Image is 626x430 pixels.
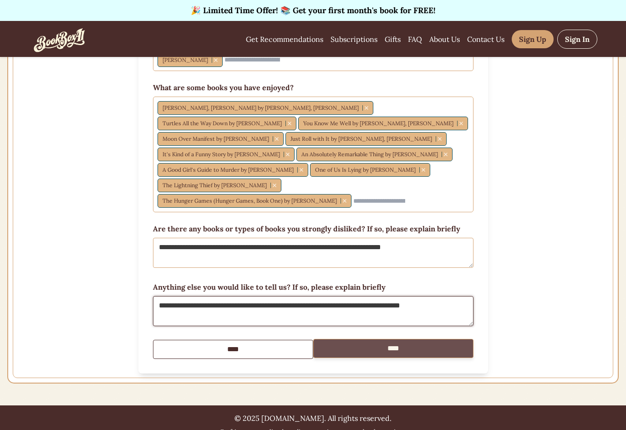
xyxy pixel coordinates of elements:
a: Sign In [557,30,597,49]
a: Gifts [385,34,401,45]
a: FAQ [408,34,422,45]
div: [PERSON_NAME], [PERSON_NAME] by [PERSON_NAME], [PERSON_NAME] [158,101,373,115]
a: Sign Up [512,30,554,48]
div: It's Kind of a Funny Story by [PERSON_NAME] [158,148,295,161]
button: Remove item: Moon Over Manifest by Clare Vanderpool [273,136,280,142]
div: The Hunger Games (Hunger Games, Book One) by [PERSON_NAME] [158,194,351,208]
button: Remove item: You Know Me Well by Nina LaCour, David Levithan [457,121,465,126]
div: One of Us Is Lying by [PERSON_NAME] [310,163,430,177]
label: Are there any books or types of books you strongly disliked? If so, please explain briefly [153,223,473,234]
div: Moon Over Manifest by [PERSON_NAME] [158,132,284,146]
a: Get Recommendations [246,34,323,45]
div: You Know Me Well by [PERSON_NAME], [PERSON_NAME] [298,117,468,130]
div: A Good Girl's Guide to Murder by [PERSON_NAME] [158,163,308,177]
button: Remove item: The Lightning Thief by Rick Riordan [270,183,278,188]
button: Remove item: Turtles All the Way Down by John Green [285,121,293,126]
input: Start typing to search books [352,195,405,208]
button: Remove item: A Good Girl&#039;s Guide to Murder by Holly Jackson [297,167,305,173]
div: Just Roll with It by [PERSON_NAME], [PERSON_NAME] [285,132,447,146]
div: The Lightning Thief by [PERSON_NAME] [158,179,281,192]
a: Contact Us [467,34,504,45]
button: Remove item: It&#039;s Kind of a Funny Story by Ned Vizzini [284,152,291,157]
button: Remove item: An Absolutely Remarkable Thing by Hank Green [442,152,449,157]
a: About Us [429,34,460,45]
img: BookBoxAI Logo [29,10,91,67]
p: © 2025 [DOMAIN_NAME]. All rights reserved. [29,413,597,424]
button: Remove item: Just Roll with It by Veronica Agarwal, Lee Durfey-Lavoie [436,136,443,142]
label: What are some books you have enjoyed? [153,82,473,93]
div: An Absolutely Remarkable Thing by [PERSON_NAME] [296,148,453,161]
button: Remove item: The Hunger Games (Hunger Games, Book One) by Suzanne Collins [341,198,348,204]
label: Anything else you would like to tell us? If so, please explain briefly [153,282,473,292]
button: Remove item: Will Grayson, Will Grayson by John Green, David Levithan [362,105,370,111]
div: Turtles All the Way Down by [PERSON_NAME] [158,117,296,130]
button: Remove item: One of Us Is Lying by Karen M. McManus [419,167,427,173]
a: Subscriptions [331,34,377,45]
